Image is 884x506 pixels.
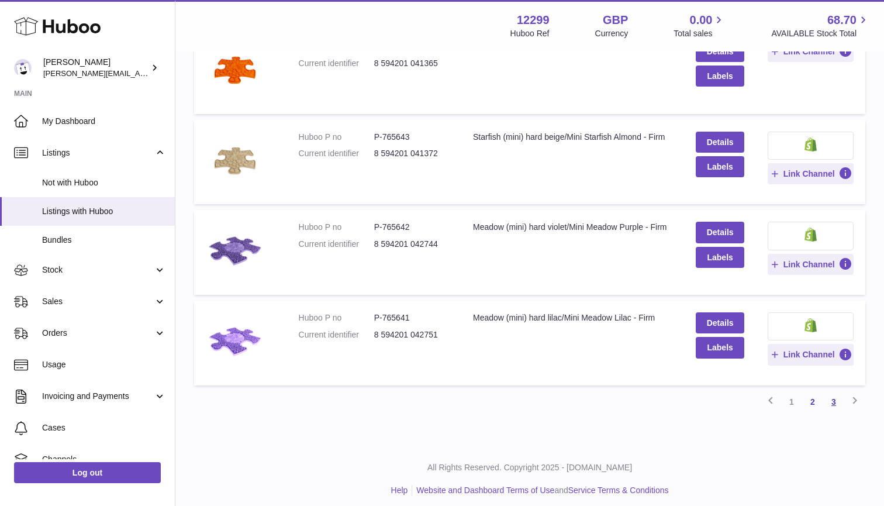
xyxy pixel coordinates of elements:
span: 68.70 [827,12,857,28]
div: Meadow (mini) hard lilac/Mini Meadow Lilac - Firm [473,312,672,323]
div: Currency [595,28,629,39]
span: Link Channel [783,168,835,179]
button: Link Channel [768,254,854,275]
a: Details [696,222,745,243]
dd: 8 594201 042744 [374,239,450,250]
img: anthony@happyfeetplaymats.co.uk [14,59,32,77]
span: My Dashboard [42,116,166,127]
a: Log out [14,462,161,483]
img: Starfish (mini) hard beige/Mini Starfish Almond - Firm [206,132,264,190]
span: Listings with Huboo [42,206,166,217]
a: Help [391,486,408,495]
button: Labels [696,247,745,268]
img: shopify-small.png [804,228,817,242]
span: Orders [42,328,154,339]
dt: Current identifier [299,148,374,159]
span: [PERSON_NAME][EMAIL_ADDRESS][DOMAIN_NAME] [43,68,234,78]
span: Stock [42,264,154,276]
dd: 8 594201 041372 [374,148,450,159]
span: Link Channel [783,259,835,270]
div: [PERSON_NAME] [43,57,149,79]
dd: P-765641 [374,312,450,323]
button: Link Channel [768,344,854,365]
li: and [412,485,668,496]
dd: 8 594201 042751 [374,329,450,340]
a: Service Terms & Conditions [568,486,669,495]
span: Bundles [42,235,166,246]
a: Details [696,312,745,333]
dt: Current identifier [299,239,374,250]
img: shopify-small.png [804,318,817,332]
dt: Huboo P no [299,222,374,233]
a: 68.70 AVAILABLE Stock Total [771,12,870,39]
span: AVAILABLE Stock Total [771,28,870,39]
span: 0.00 [690,12,713,28]
div: Starfish (mini) hard beige/Mini Starfish Almond - Firm [473,132,672,143]
button: Labels [696,156,745,177]
span: Not with Huboo [42,177,166,188]
dt: Current identifier [299,329,374,340]
img: Starfish (mini) hard orange/Mini Starfish Orange - Firm [206,41,264,99]
button: Link Channel [768,163,854,184]
div: Huboo Ref [510,28,550,39]
img: shopify-small.png [804,137,817,152]
a: 3 [823,391,844,412]
span: Invoicing and Payments [42,391,154,402]
strong: GBP [603,12,628,28]
button: Labels [696,337,745,358]
a: Details [696,132,745,153]
dd: P-765643 [374,132,450,143]
strong: 12299 [517,12,550,28]
a: Website and Dashboard Terms of Use [416,486,554,495]
span: Sales [42,296,154,307]
span: Channels [42,454,166,465]
span: Total sales [674,28,726,39]
dd: 8 594201 041365 [374,58,450,69]
dt: Huboo P no [299,312,374,323]
a: 1 [781,391,802,412]
dt: Current identifier [299,58,374,69]
img: Meadow (mini) hard violet/Mini Meadow Purple - Firm [206,222,264,280]
button: Labels [696,66,745,87]
a: 2 [802,391,823,412]
a: 0.00 Total sales [674,12,726,39]
div: Meadow (mini) hard violet/Mini Meadow Purple - Firm [473,222,672,233]
span: Usage [42,359,166,370]
p: All Rights Reserved. Copyright 2025 - [DOMAIN_NAME] [185,462,875,473]
dd: P-765642 [374,222,450,233]
span: Link Channel [783,349,835,360]
span: Listings [42,147,154,159]
img: Meadow (mini) hard lilac/Mini Meadow Lilac - Firm [206,312,264,371]
span: Cases [42,422,166,433]
dt: Huboo P no [299,132,374,143]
